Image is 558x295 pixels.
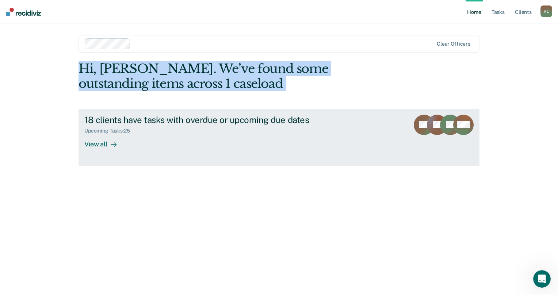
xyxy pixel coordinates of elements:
[79,61,399,91] div: Hi, [PERSON_NAME]. We’ve found some outstanding items across 1 caseload
[540,5,552,17] button: AL
[437,41,470,47] div: Clear officers
[6,8,41,16] img: Recidiviz
[540,5,552,17] div: A L
[84,128,136,134] div: Upcoming Tasks : 25
[533,270,551,288] iframe: Intercom live chat
[84,134,125,148] div: View all
[84,115,341,125] div: 18 clients have tasks with overdue or upcoming due dates
[79,109,479,166] a: 18 clients have tasks with overdue or upcoming due datesUpcoming Tasks:25View all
